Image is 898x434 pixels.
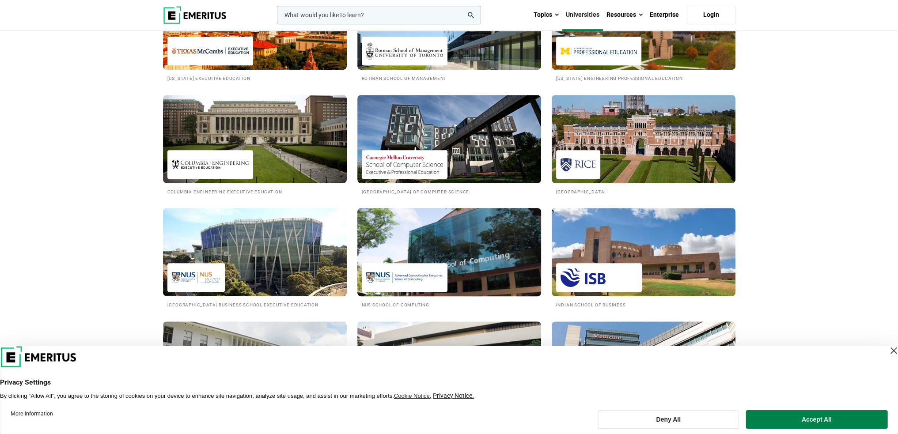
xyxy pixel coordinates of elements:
img: Universities We Work With [552,95,735,183]
h2: Columbia Engineering Executive Education [167,188,342,195]
h2: [GEOGRAPHIC_DATA] of Computer Science [362,188,537,195]
h2: Indian School of Business [556,301,731,308]
h2: Rotman School of Management [362,74,537,82]
a: Universities We Work With NUS School of Computing NUS School of Computing [357,208,541,308]
img: Texas Executive Education [172,41,249,61]
img: Indian School of Business [561,268,637,287]
img: National University of Singapore Business School Executive Education [172,268,220,287]
h2: [GEOGRAPHIC_DATA] [556,188,731,195]
a: Universities We Work With Asian Institute of Management The Asian Institute of Management [357,321,541,422]
img: Universities We Work With [552,321,735,410]
input: woocommerce-product-search-field-0 [277,6,481,24]
img: Universities We Work With [163,208,347,296]
a: Universities We Work With Rice University [GEOGRAPHIC_DATA] [552,95,735,195]
a: Universities We Work With National University of Singapore Business School Executive Education [G... [163,208,347,308]
img: Universities We Work With [357,95,541,183]
img: Rotman School of Management [366,41,443,61]
img: Columbia Engineering Executive Education [172,155,249,174]
img: Universities We Work With [357,321,541,410]
img: Michigan Engineering Professional Education [561,41,637,61]
a: Universities We Work With Columbia Engineering Executive Education Columbia Engineering Executive... [163,95,347,195]
a: Universities We Work With NUS Yong Loo Lin School of Medicine NUS [PERSON_NAME] [PERSON_NAME] Sch... [552,321,735,422]
img: Universities We Work With [163,95,347,183]
img: Universities We Work With [163,321,347,410]
img: Rice University [561,155,596,174]
img: Universities We Work With [348,204,550,301]
h2: NUS School of Computing [362,301,537,308]
a: Universities We Work With Indian School of Business Indian School of Business [552,208,735,308]
img: Universities We Work With [552,208,735,296]
a: Login [687,6,735,24]
h2: [GEOGRAPHIC_DATA] Business School Executive Education [167,301,342,308]
img: Carnegie Mellon University School of Computer Science [366,155,443,174]
h2: [US_STATE] Executive Education [167,74,342,82]
a: Universities We Work With Lee Kuan Yew School of Public Policy Executive Education, NUS [PERSON_N... [163,321,347,429]
a: Universities We Work With Carnegie Mellon University School of Computer Science [GEOGRAPHIC_DATA]... [357,95,541,195]
img: NUS School of Computing [366,268,443,287]
h2: [US_STATE] Engineering Professional Education [556,74,731,82]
